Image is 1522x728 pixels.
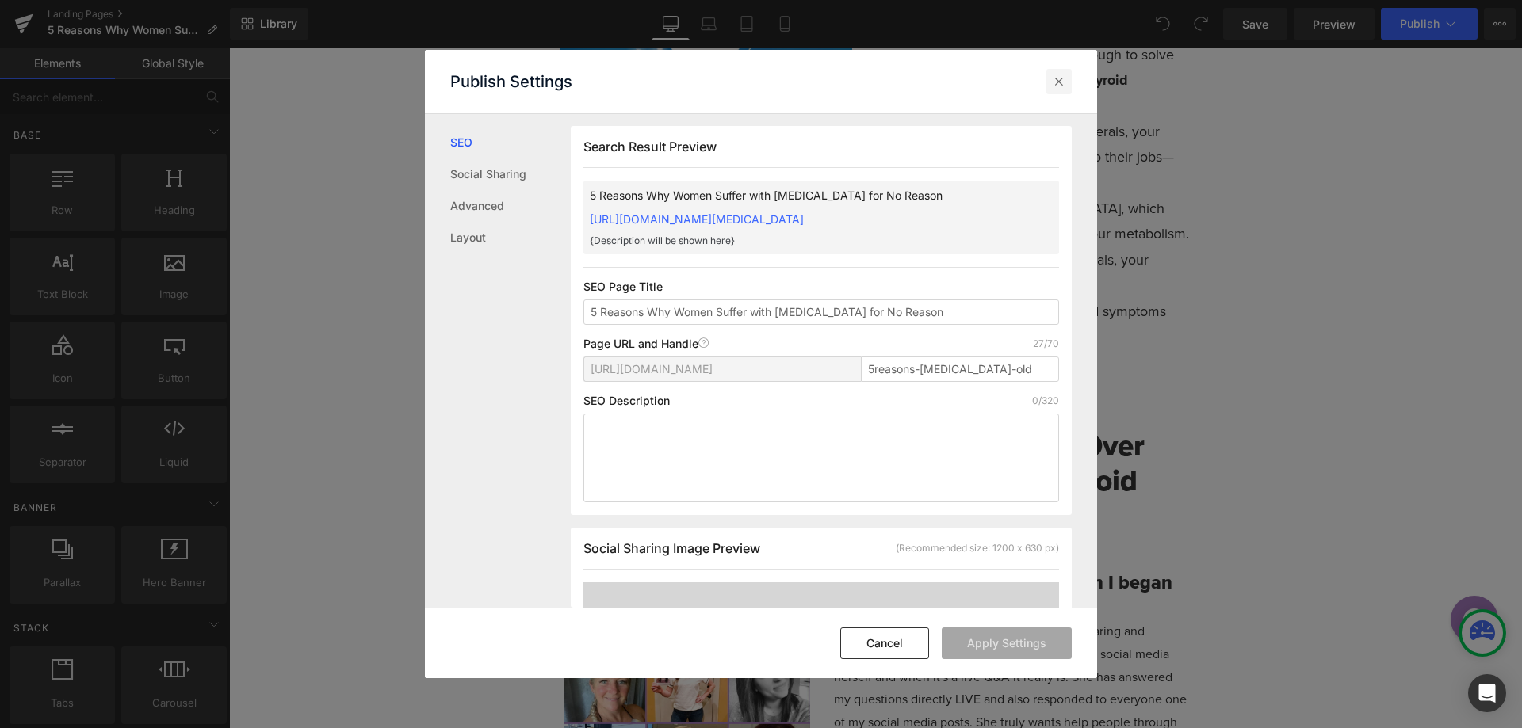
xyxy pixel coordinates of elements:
p: If I could give 10 stars I would. The owner, Miss [PERSON_NAME] is the real deal and so kind, car... [605,550,958,710]
p: SEO Description [583,394,670,407]
button: Apply Settings [942,627,1072,659]
a: SEO [450,127,571,158]
span: Search Result Preview [583,139,717,154]
p: {Description will be shown here} [590,234,1002,248]
input: Enter page title... [861,356,1059,382]
a: Layout [450,222,571,253]
p: SEO Page Title [583,280,1059,293]
p: 27/70 [1033,337,1059,350]
button: Cancel [840,627,929,659]
span: [URL][DOMAIN_NAME] [591,363,713,375]
p: Publish Settings [450,72,572,91]
span: Social Sharing Image Preview [583,540,760,556]
p: 5 Reasons Why Women Suffer with [MEDICAL_DATA] for No Reason [590,187,1002,204]
div: (Recommended size: 1200 x 630 px) [896,541,1059,555]
a: Social Sharing [450,158,571,190]
div: Open Intercom Messenger [1468,674,1506,712]
a: [URL][DOMAIN_NAME][MEDICAL_DATA] [590,212,804,226]
p: Page URL and Handle [583,337,709,350]
strong: That's because thyroid medication doesn't fix mineral deficiencies. [655,22,899,94]
iframe: Gorgias live chat messenger [1214,543,1277,601]
h1: Miss [PERSON_NAME] Has Helped Over 27,000+ Women Improve Their Thyroid Health [364,381,930,486]
h1: I feel so much better then when I began [605,524,958,546]
p: 0/320 [1032,394,1059,407]
input: Enter your page title... [583,299,1059,325]
a: Advanced [450,190,571,222]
